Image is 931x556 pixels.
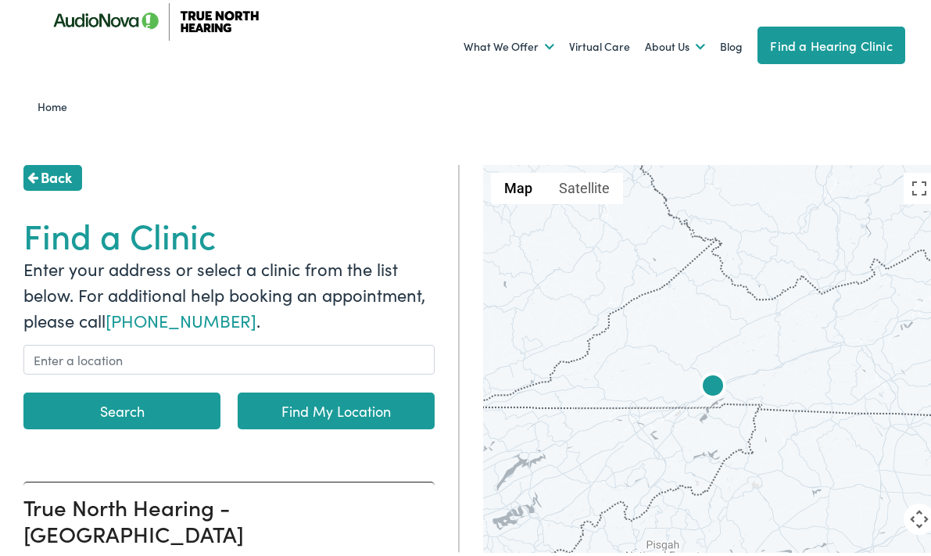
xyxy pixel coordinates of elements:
a: Virtual Care [569,15,630,73]
a: Back [23,162,82,188]
a: About Us [645,15,705,73]
a: What We Offer [464,15,554,73]
h1: Find a Clinic [23,211,435,253]
a: Blog [720,15,743,73]
p: Enter your address or select a clinic from the list below. For additional help booking an appoint... [23,253,435,330]
button: Search [23,389,220,426]
a: [PHONE_NUMBER] [106,305,256,329]
a: Home [38,95,74,111]
button: Show street map [491,170,546,201]
a: Find My Location [238,389,435,426]
span: Back [41,163,72,185]
button: Show satellite imagery [546,170,623,201]
input: Enter a location [23,342,435,371]
a: Find a Hearing Clinic [757,23,904,61]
